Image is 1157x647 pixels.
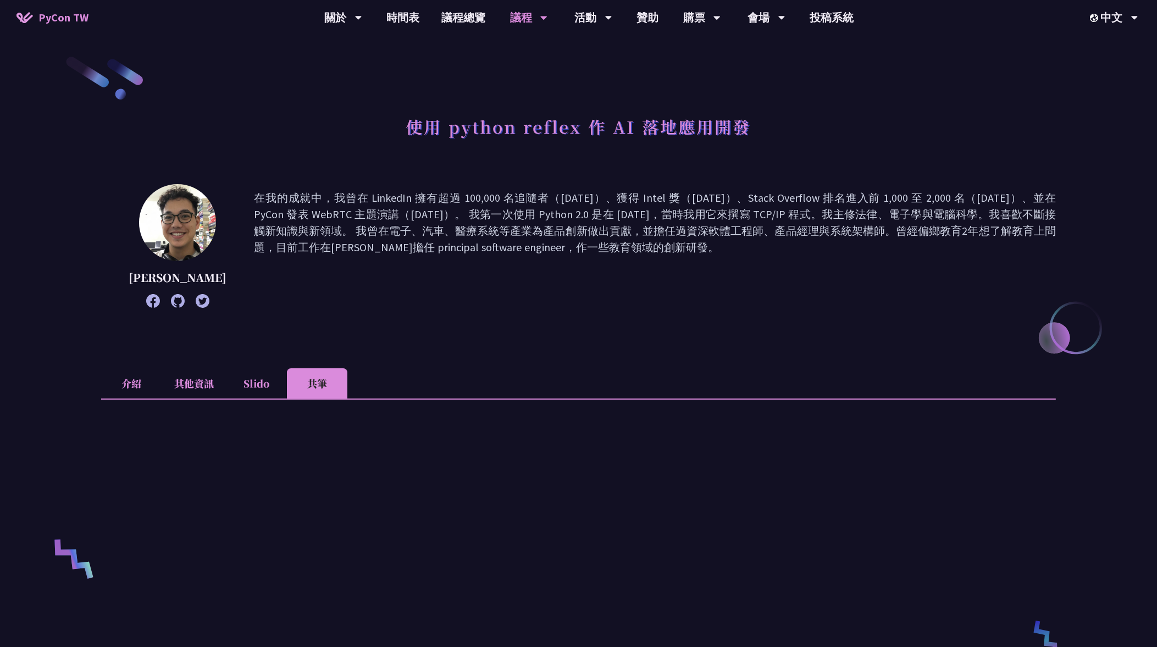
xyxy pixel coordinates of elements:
p: [PERSON_NAME] [129,269,226,286]
span: PyCon TW [38,9,88,26]
img: Milo Chen [139,184,216,261]
h1: 使用 python reflex 作 AI 落地應用開發 [406,110,751,143]
li: 其他資訊 [162,368,226,399]
p: 在我的成就中，我曾在 LinkedIn 擁有超過 100,000 名追隨者（[DATE]）、獲得 Intel 獎（[DATE]）、Stack Overflow 排名進入前 1,000 至 2,0... [254,190,1056,302]
li: 介紹 [101,368,162,399]
img: Home icon of PyCon TW 2025 [16,12,33,23]
a: PyCon TW [5,4,99,31]
img: Locale Icon [1090,14,1101,22]
li: Slido [226,368,287,399]
li: 共筆 [287,368,347,399]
